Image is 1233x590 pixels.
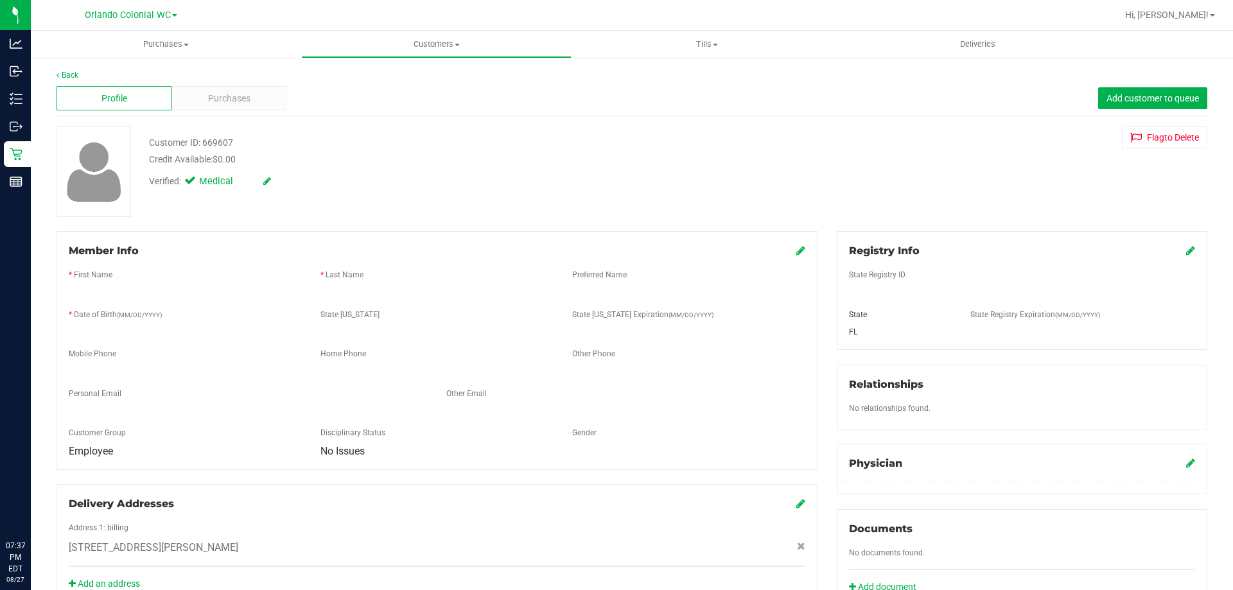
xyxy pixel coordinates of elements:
a: Add an address [69,578,140,589]
div: Verified: [149,175,271,189]
span: Delivery Addresses [69,498,174,510]
a: Back [57,71,78,80]
span: Purchases [208,92,250,105]
label: Last Name [326,269,363,281]
label: State [US_STATE] [320,309,380,320]
inline-svg: Inbound [10,65,22,78]
button: Add customer to queue [1098,87,1207,109]
inline-svg: Outbound [10,120,22,133]
span: Purchases [31,39,301,50]
span: Relationships [849,378,923,390]
label: Preferred Name [572,269,627,281]
iframe: Resource center [13,487,51,526]
span: Customers [302,39,571,50]
div: Credit Available: [149,153,715,166]
label: State Registry ID [849,269,905,281]
inline-svg: Reports [10,175,22,188]
a: Purchases [31,31,301,58]
label: Other Email [446,388,487,399]
span: Employee [69,445,113,457]
span: (MM/DD/YYYY) [669,311,713,318]
span: Hi, [PERSON_NAME]! [1125,10,1209,20]
p: 07:37 PM EDT [6,540,25,575]
label: Date of Birth [74,309,162,320]
span: Deliveries [943,39,1013,50]
span: Documents [849,523,913,535]
label: First Name [74,269,112,281]
label: Other Phone [572,348,615,360]
label: Address 1: billing [69,522,128,534]
a: Tills [572,31,842,58]
div: Customer ID: 669607 [149,136,233,150]
label: Personal Email [69,388,121,399]
label: Disciplinary Status [320,427,385,438]
div: State [839,309,961,320]
span: Profile [101,92,127,105]
span: No documents found. [849,548,925,557]
label: Home Phone [320,348,366,360]
div: FL [839,326,961,338]
span: Physician [849,457,902,469]
label: State Registry Expiration [970,309,1100,320]
img: user-icon.png [60,139,128,205]
a: Customers [301,31,572,58]
label: No relationships found. [849,403,931,414]
a: Deliveries [843,31,1113,58]
span: (MM/DD/YYYY) [117,311,162,318]
span: [STREET_ADDRESS][PERSON_NAME] [69,540,238,555]
span: Medical [199,175,250,189]
label: State [US_STATE] Expiration [572,309,713,320]
span: (MM/DD/YYYY) [1055,311,1100,318]
label: Gender [572,427,597,438]
inline-svg: Inventory [10,92,22,105]
button: Flagto Delete [1122,126,1207,148]
span: Add customer to queue [1106,93,1199,103]
span: No Issues [320,445,365,457]
span: $0.00 [213,154,236,164]
label: Customer Group [69,427,126,438]
span: Tills [572,39,841,50]
label: Mobile Phone [69,348,116,360]
span: Member Info [69,245,139,257]
p: 08/27 [6,575,25,584]
span: Orlando Colonial WC [85,10,171,21]
inline-svg: Analytics [10,37,22,50]
inline-svg: Retail [10,148,22,161]
span: Registry Info [849,245,920,257]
